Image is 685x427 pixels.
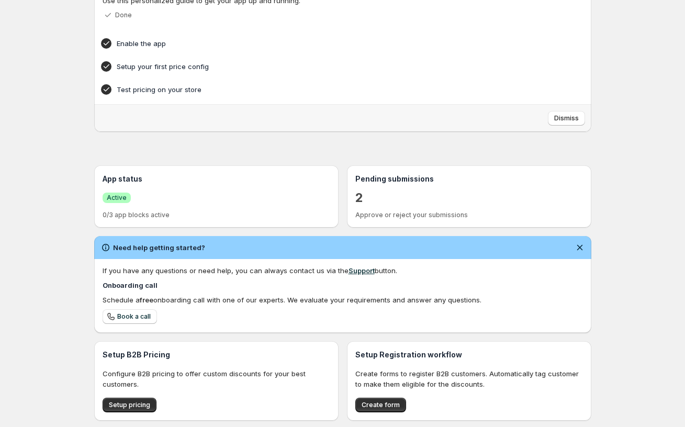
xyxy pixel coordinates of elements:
a: 2 [355,189,363,206]
span: Dismiss [554,114,579,122]
button: Setup pricing [103,398,156,412]
h3: App status [103,174,330,184]
button: Dismiss [548,111,585,126]
span: Setup pricing [109,401,150,409]
div: Schedule a onboarding call with one of our experts. We evaluate your requirements and answer any ... [103,295,583,305]
button: Create form [355,398,406,412]
h2: Need help getting started? [113,242,205,253]
h4: Enable the app [117,38,536,49]
h3: Setup Registration workflow [355,350,583,360]
div: If you have any questions or need help, you can always contact us via the button. [103,265,583,276]
span: Book a call [117,312,151,321]
span: Active [107,194,127,202]
a: SuccessActive [103,192,131,203]
h3: Setup B2B Pricing [103,350,330,360]
p: Configure B2B pricing to offer custom discounts for your best customers. [103,368,330,389]
h4: Setup your first price config [117,61,536,72]
h4: Onboarding call [103,280,583,290]
p: Approve or reject your submissions [355,211,583,219]
a: Book a call [103,309,157,324]
h3: Pending submissions [355,174,583,184]
a: Support [349,266,375,275]
p: 0/3 app blocks active [103,211,330,219]
h4: Test pricing on your store [117,84,536,95]
b: free [140,296,153,304]
p: Done [115,11,132,19]
button: Dismiss notification [572,240,587,255]
span: Create form [362,401,400,409]
p: Create forms to register B2B customers. Automatically tag customer to make them eligible for the ... [355,368,583,389]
